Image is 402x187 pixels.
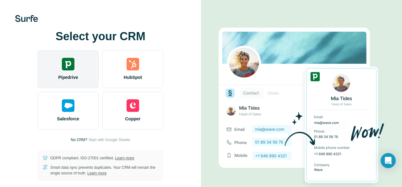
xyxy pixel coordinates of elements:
p: Smart data sync prevents duplicates. Your CRM will remain the single source of truth. [50,165,158,176]
img: hubspot's logo [127,58,139,70]
span: Salesforce [57,116,79,122]
button: Start with Google Sheets [89,137,130,143]
a: Learn more [87,171,106,175]
p: No CRM? [71,137,87,143]
p: GDPR compliant. ISO-27001 certified. [50,155,134,161]
span: HubSpot [124,74,142,80]
a: Learn more [115,156,134,160]
img: Surfe's logo [15,15,38,22]
span: Pipedrive [58,74,78,80]
h1: Select your CRM [38,30,163,43]
span: Copper [125,116,141,122]
img: pipedrive's logo [62,58,74,70]
img: salesforce's logo [62,99,74,112]
img: copper's logo [127,99,139,112]
div: Open Intercom Messenger [381,153,396,168]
